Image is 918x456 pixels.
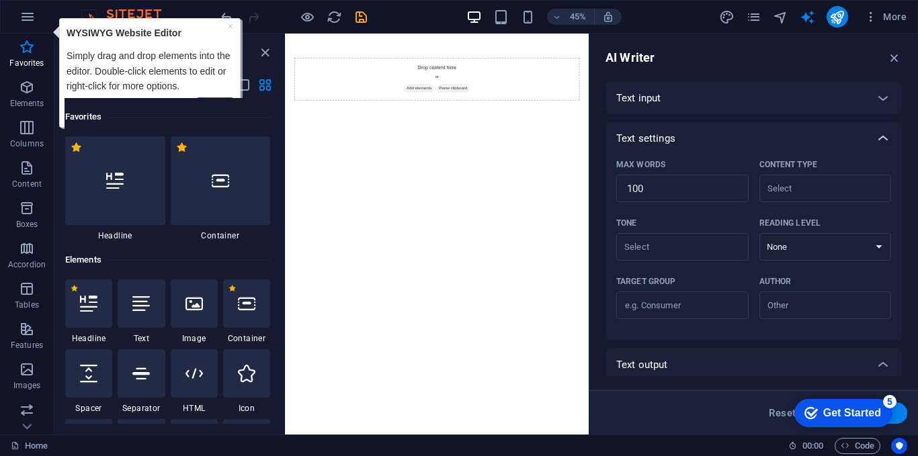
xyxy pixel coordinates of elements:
p: Boxes [16,219,38,230]
p: Images [13,380,41,391]
input: AuthorClear [763,295,866,315]
p: Author [759,276,792,287]
input: ToneClear [620,237,722,257]
a: Next [148,79,184,99]
p: Reading level [759,218,821,228]
button: text_generator [800,9,816,25]
div: Image [171,279,218,344]
p: Simply drag and drop elements into the editor. Double-click elements to edit or right-click for m... [17,30,184,75]
div: Text settings [606,154,902,340]
div: HTML [171,349,218,414]
span: Text [118,333,165,344]
i: Design (Ctrl+Alt+Y) [719,9,735,25]
button: list-view [235,77,251,93]
span: Remove from favorites [176,142,187,153]
p: Content type [759,159,817,170]
span: Paste clipboard [337,112,411,131]
span: Remove from favorites [71,285,78,292]
span: Image [171,333,218,344]
button: close panel [257,44,273,60]
div: Headline [65,136,165,241]
button: Reset [761,402,803,424]
input: Max words [616,175,749,202]
i: Undo: Delete elements (Ctrl+Z) [219,9,235,25]
p: Features [11,340,43,351]
span: Headline [65,333,112,344]
span: Spacer [65,403,112,414]
span: Add elements [265,112,331,131]
div: Close tooltip [179,1,184,15]
i: Publish [829,9,845,25]
p: Favorites [9,58,44,69]
div: Text output [606,349,902,381]
h6: AI Writer [606,50,655,66]
div: Container [223,279,270,344]
div: 5 [99,3,113,16]
span: Separator [118,403,165,414]
div: Text settings [606,122,902,154]
span: More [864,10,907,24]
select: Reading level [759,233,892,261]
span: Icon [223,403,270,414]
i: AI Writer [800,9,815,25]
a: × [179,3,184,13]
span: Headline [65,230,165,241]
button: Code [835,438,880,454]
input: Content typeClear [763,179,866,198]
p: Content [12,179,42,189]
p: Target group [616,276,675,287]
h6: Session time [788,438,824,454]
h6: Favorites [65,109,270,125]
div: Get Started [40,15,97,27]
p: Columns [10,138,44,149]
a: Click to cancel selection. Double-click to open Pages [11,438,48,454]
i: Pages (Ctrl+Alt+S) [746,9,761,25]
div: Drop content here [20,54,655,149]
h6: 45% [567,9,589,25]
div: Text [118,279,165,344]
p: Tone [616,218,636,228]
div: Get Started 5 items remaining, 0% complete [11,7,109,35]
button: reload [326,9,342,25]
button: save [353,9,369,25]
div: Spacer [65,349,112,414]
button: Usercentrics [891,438,907,454]
button: grid-view [257,77,273,93]
p: Elements [10,98,44,109]
div: Headline [65,279,112,344]
button: navigator [773,9,789,25]
button: design [719,9,735,25]
span: Container [171,230,271,241]
i: On resize automatically adjust zoom level to fit chosen device. [602,11,614,23]
span: Reset [769,408,796,418]
div: Text input [606,82,902,114]
div: Separator [118,349,165,414]
p: Text input [616,91,661,105]
strong: WYSIWYG Website Editor [17,9,132,20]
img: Editor Logo [77,9,178,25]
span: Container [223,333,270,344]
p: Accordion [8,259,46,270]
span: Code [841,438,874,454]
span: : [812,441,814,451]
button: publish [827,6,848,28]
p: Text output [616,358,668,371]
div: Container [171,136,271,241]
button: 45% [547,9,595,25]
p: Tables [15,300,39,310]
p: Max words [616,159,665,170]
span: Remove from favorites [228,285,236,292]
p: Text settings [616,132,675,145]
button: Click here to leave preview mode and continue editing [299,9,315,25]
span: HTML [171,403,218,414]
button: undo [218,9,235,25]
input: Target group [616,295,749,316]
button: More [859,6,912,28]
div: Icon [223,349,270,414]
button: pages [746,9,762,25]
i: Reload page [327,9,342,25]
h6: Elements [65,252,270,268]
span: 00 00 [802,438,823,454]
